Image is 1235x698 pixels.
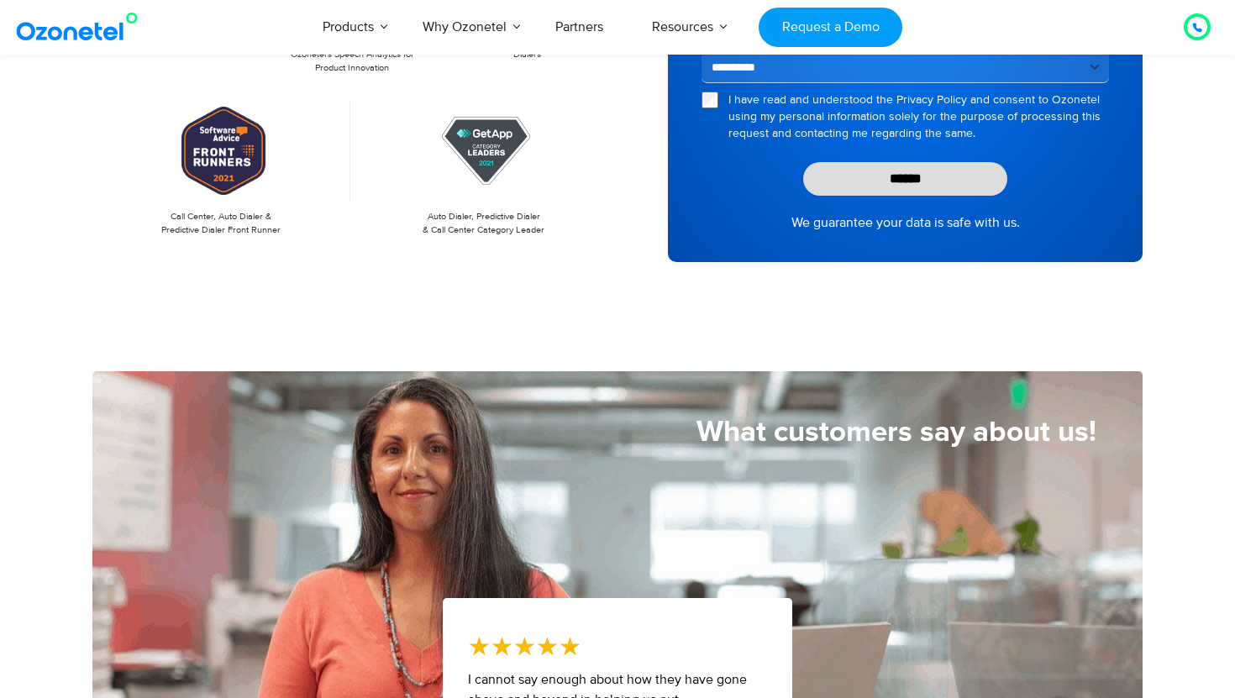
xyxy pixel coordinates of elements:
[559,627,581,665] i: ★
[536,627,559,665] i: ★
[791,213,1020,233] a: We guarantee your data is safe with us.
[759,8,902,47] a: Request a Demo
[491,627,513,665] i: ★
[364,210,605,238] p: Auto Dialer, Predictive Dialer & Call Center Category Leader
[513,627,536,665] i: ★
[468,627,581,665] div: 5/5
[92,417,1096,447] h5: What customers say about us!
[728,92,1109,142] label: I have read and understood the Privacy Policy and consent to Ozonetel using my personal informati...
[468,627,491,665] i: ★
[101,210,342,238] p: Call Center, Auto Dialer & Predictive Dialer Front Runner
